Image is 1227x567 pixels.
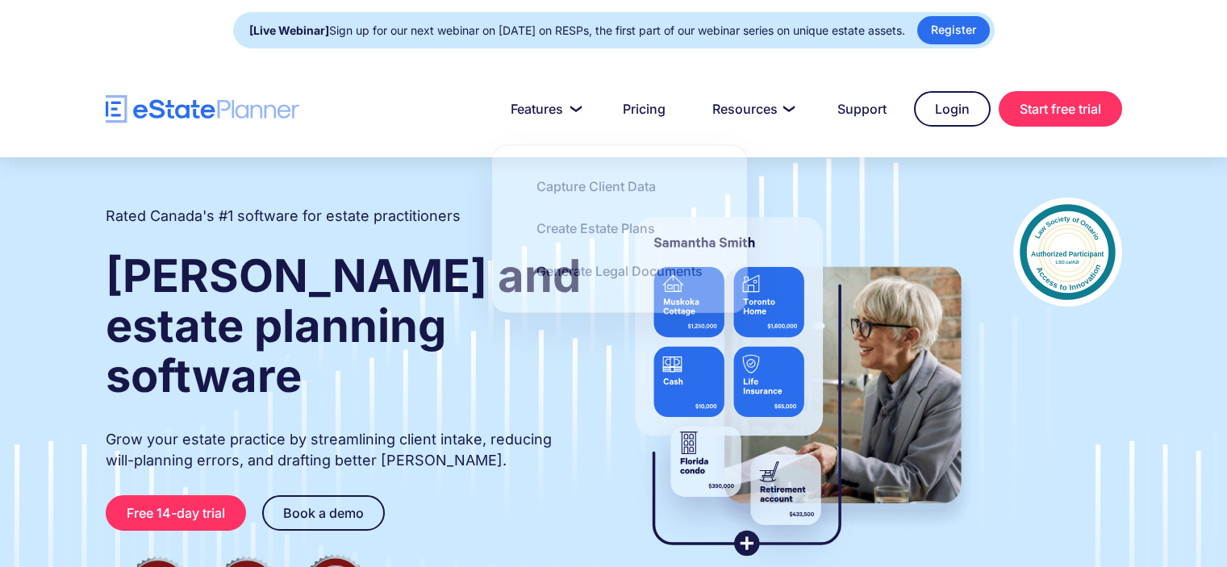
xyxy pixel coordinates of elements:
[536,262,703,280] div: Generate Legal Documents
[818,93,906,125] a: Support
[693,93,810,125] a: Resources
[106,206,461,227] h2: Rated Canada's #1 software for estate practitioners
[249,19,905,42] div: Sign up for our next webinar on [DATE] on RESPs, the first part of our webinar series on unique e...
[106,248,581,403] strong: [PERSON_NAME] and estate planning software
[249,23,329,37] strong: [Live Webinar]
[917,16,990,44] a: Register
[999,91,1122,127] a: Start free trial
[106,429,583,471] p: Grow your estate practice by streamlining client intake, reducing will-planning errors, and draft...
[536,220,655,238] div: Create Estate Plans
[516,254,723,288] a: Generate Legal Documents
[914,91,991,127] a: Login
[516,169,676,203] a: Capture Client Data
[106,495,246,531] a: Free 14-day trial
[516,212,675,246] a: Create Estate Plans
[603,93,685,125] a: Pricing
[262,495,385,531] a: Book a demo
[106,95,299,123] a: home
[491,93,595,125] a: Features
[536,177,656,195] div: Capture Client Data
